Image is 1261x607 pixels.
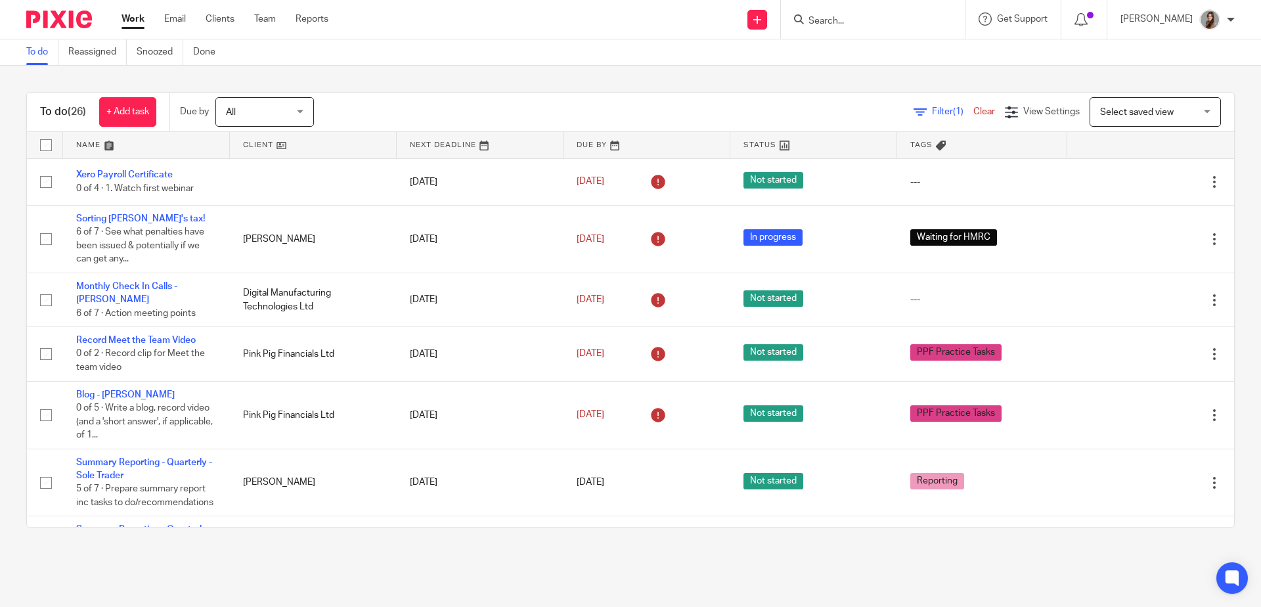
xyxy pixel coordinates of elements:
[973,107,995,116] a: Clear
[164,12,186,26] a: Email
[122,12,144,26] a: Work
[743,290,803,307] span: Not started
[397,381,564,449] td: [DATE]
[193,39,225,65] a: Done
[230,449,397,516] td: [PERSON_NAME]
[743,172,803,189] span: Not started
[230,273,397,326] td: Digital Manufacturing Technologies Ltd
[206,12,234,26] a: Clients
[26,11,92,28] img: Pixie
[397,449,564,516] td: [DATE]
[230,327,397,381] td: Pink Pig Financials Ltd
[910,344,1002,361] span: PPF Practice Tasks
[910,293,1055,306] div: ---
[254,12,276,26] a: Team
[397,158,564,205] td: [DATE]
[577,235,604,244] span: [DATE]
[1023,107,1080,116] span: View Settings
[1199,9,1220,30] img: 22.png
[397,327,564,381] td: [DATE]
[743,405,803,422] span: Not started
[230,205,397,273] td: [PERSON_NAME]
[296,12,328,26] a: Reports
[76,282,177,304] a: Monthly Check In Calls - [PERSON_NAME]
[577,349,604,359] span: [DATE]
[68,106,86,117] span: (26)
[743,229,803,246] span: In progress
[997,14,1048,24] span: Get Support
[99,97,156,127] a: + Add task
[226,108,236,117] span: All
[577,478,604,487] span: [DATE]
[910,473,964,489] span: Reporting
[26,39,58,65] a: To do
[76,390,175,399] a: Blog - [PERSON_NAME]
[577,410,604,419] span: [DATE]
[577,295,604,304] span: [DATE]
[910,229,997,246] span: Waiting for HMRC
[76,309,196,318] span: 6 of 7 · Action meeting points
[76,525,212,547] a: Summary Reporting - Quarterly - Ltd Co
[68,39,127,65] a: Reassigned
[76,214,206,223] a: Sorting [PERSON_NAME]'s tax!
[397,516,564,584] td: [DATE]
[76,349,205,372] span: 0 of 2 · Record clip for Meet the team video
[577,177,604,187] span: [DATE]
[1120,12,1193,26] p: [PERSON_NAME]
[910,405,1002,422] span: PPF Practice Tasks
[953,107,963,116] span: (1)
[76,403,213,439] span: 0 of 5 · Write a blog, record video (and a 'short answer', if applicable, of 1...
[910,175,1055,189] div: ---
[932,107,973,116] span: Filter
[230,381,397,449] td: Pink Pig Financials Ltd
[743,344,803,361] span: Not started
[397,205,564,273] td: [DATE]
[76,228,204,264] span: 6 of 7 · See what penalties have been issued & potentially if we can get any...
[230,516,397,584] td: Lightsource Electrical Ltd
[1100,108,1174,117] span: Select saved view
[807,16,925,28] input: Search
[137,39,183,65] a: Snoozed
[76,336,196,345] a: Record Meet the Team Video
[76,485,213,508] span: 5 of 7 · Prepare summary report inc tasks to do/recommendations
[76,170,173,179] a: Xero Payroll Certificate
[76,458,212,480] a: Summary Reporting - Quarterly - Sole Trader
[910,141,933,148] span: Tags
[743,473,803,489] span: Not started
[76,184,194,193] span: 0 of 4 · 1. Watch first webinar
[397,273,564,326] td: [DATE]
[40,105,86,119] h1: To do
[180,105,209,118] p: Due by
